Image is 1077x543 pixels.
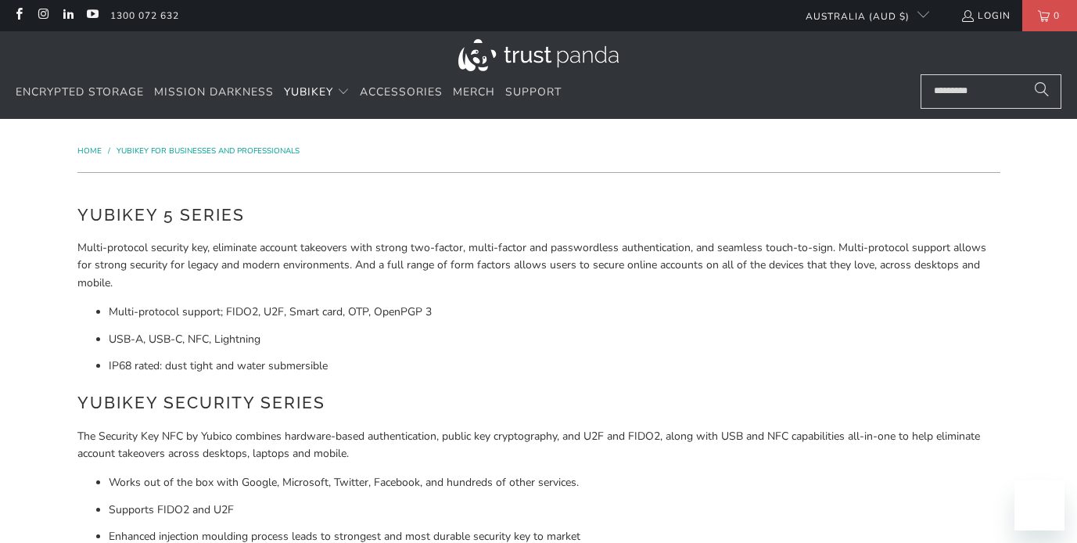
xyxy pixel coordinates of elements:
p: The Security Key NFC by Yubico combines hardware-based authentication, public key cryptography, a... [77,428,1000,463]
span: YubiKey [284,85,333,99]
span: Mission Darkness [154,85,274,99]
a: Login [960,7,1011,24]
a: Trust Panda Australia on LinkedIn [61,9,74,22]
a: Trust Panda Australia on Facebook [12,9,25,22]
h2: YubiKey 5 Series [77,203,1000,228]
p: Multi-protocol security key, eliminate account takeovers with strong two-factor, multi-factor and... [77,239,1000,292]
input: Search... [921,74,1061,109]
a: Support [505,74,562,111]
span: Support [505,85,562,99]
li: IP68 rated: dust tight and water submersible [109,358,1000,375]
li: Supports FIDO2 and U2F [109,502,1000,519]
a: Encrypted Storage [16,74,144,111]
a: YubiKey for Businesses and Professionals [117,146,300,156]
a: Accessories [360,74,443,111]
a: Merch [453,74,495,111]
li: USB-A, USB-C, NFC, Lightning [109,331,1000,348]
nav: Translation missing: en.navigation.header.main_nav [16,74,562,111]
span: / [108,146,110,156]
button: Search [1022,74,1061,109]
a: 1300 072 632 [110,7,179,24]
iframe: Button to launch messaging window [1014,480,1064,530]
li: Works out of the box with Google, Microsoft, Twitter, Facebook, and hundreds of other services. [109,474,1000,491]
a: Trust Panda Australia on YouTube [85,9,99,22]
span: Encrypted Storage [16,85,144,99]
span: Merch [453,85,495,99]
h2: YubiKey Security Series [77,390,1000,415]
span: Home [77,146,102,156]
img: Trust Panda Australia [458,39,619,71]
li: Multi-protocol support; FIDO2, U2F, Smart card, OTP, OpenPGP 3 [109,304,1000,321]
a: Mission Darkness [154,74,274,111]
summary: YubiKey [284,74,350,111]
a: Home [77,146,104,156]
span: Accessories [360,85,443,99]
a: Trust Panda Australia on Instagram [36,9,49,22]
